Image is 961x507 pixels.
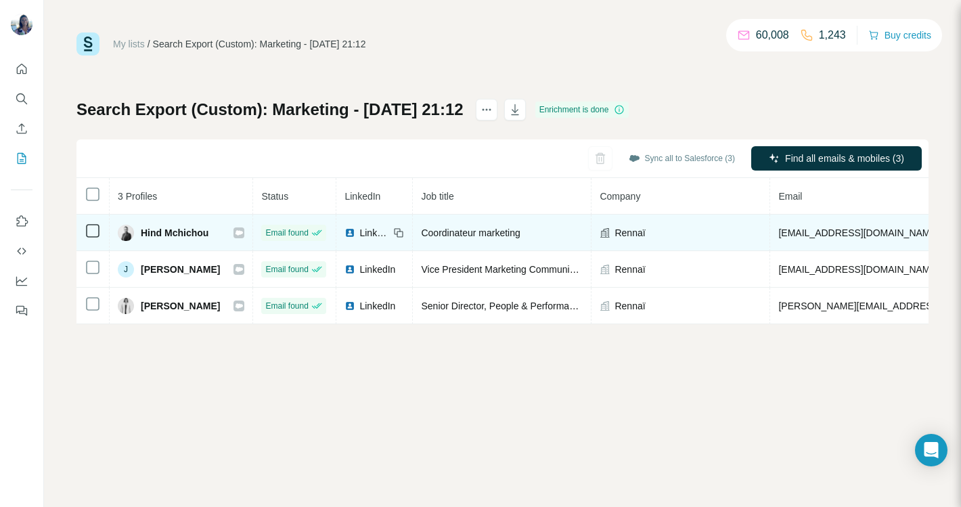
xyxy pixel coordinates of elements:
button: My lists [11,146,32,171]
span: Rennaï [614,263,645,276]
span: Email found [265,300,308,312]
button: Use Surfe API [11,239,32,263]
span: Email [778,191,802,202]
span: Rennaï [614,299,645,313]
span: LinkedIn [359,299,395,313]
span: Email found [265,263,308,275]
div: Open Intercom Messenger [915,434,947,466]
span: Status [261,191,288,202]
span: [EMAIL_ADDRESS][DOMAIN_NAME] [778,227,939,238]
div: Enrichment is done [535,102,629,118]
button: Quick start [11,57,32,81]
li: / [148,37,150,51]
button: actions [476,99,497,120]
img: Avatar [11,14,32,35]
button: Search [11,87,32,111]
div: Search Export (Custom): Marketing - [DATE] 21:12 [153,37,366,51]
span: Job title [421,191,453,202]
button: Enrich CSV [11,116,32,141]
span: Company [600,191,640,202]
span: Coordinateur marketing [421,227,520,238]
button: Feedback [11,299,32,323]
button: Dashboard [11,269,32,293]
button: Buy credits [868,26,931,45]
span: Find all emails & mobiles (3) [785,152,904,165]
img: Avatar [118,225,134,241]
span: [EMAIL_ADDRESS][DOMAIN_NAME] [778,264,939,275]
span: [PERSON_NAME] [141,263,220,276]
span: Vice President Marketing Communications [421,264,600,275]
span: Email found [265,227,308,239]
img: Surfe Logo [76,32,99,56]
span: LinkedIn [344,191,380,202]
div: J [118,261,134,278]
span: LinkedIn [359,226,389,240]
span: [PERSON_NAME] [141,299,220,313]
a: My lists [113,39,145,49]
span: LinkedIn [359,263,395,276]
img: LinkedIn logo [344,264,355,275]
p: 60,008 [756,27,789,43]
img: LinkedIn logo [344,301,355,311]
span: 3 Profiles [118,191,157,202]
span: Hind Mchichou [141,226,208,240]
img: Avatar [118,298,134,314]
p: 1,243 [819,27,846,43]
button: Find all emails & mobiles (3) [751,146,922,171]
span: Senior Director, People & Performance [421,301,584,311]
h1: Search Export (Custom): Marketing - [DATE] 21:12 [76,99,464,120]
span: Rennaï [614,226,645,240]
img: LinkedIn logo [344,227,355,238]
button: Use Surfe on LinkedIn [11,209,32,234]
button: Sync all to Salesforce (3) [619,148,744,169]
